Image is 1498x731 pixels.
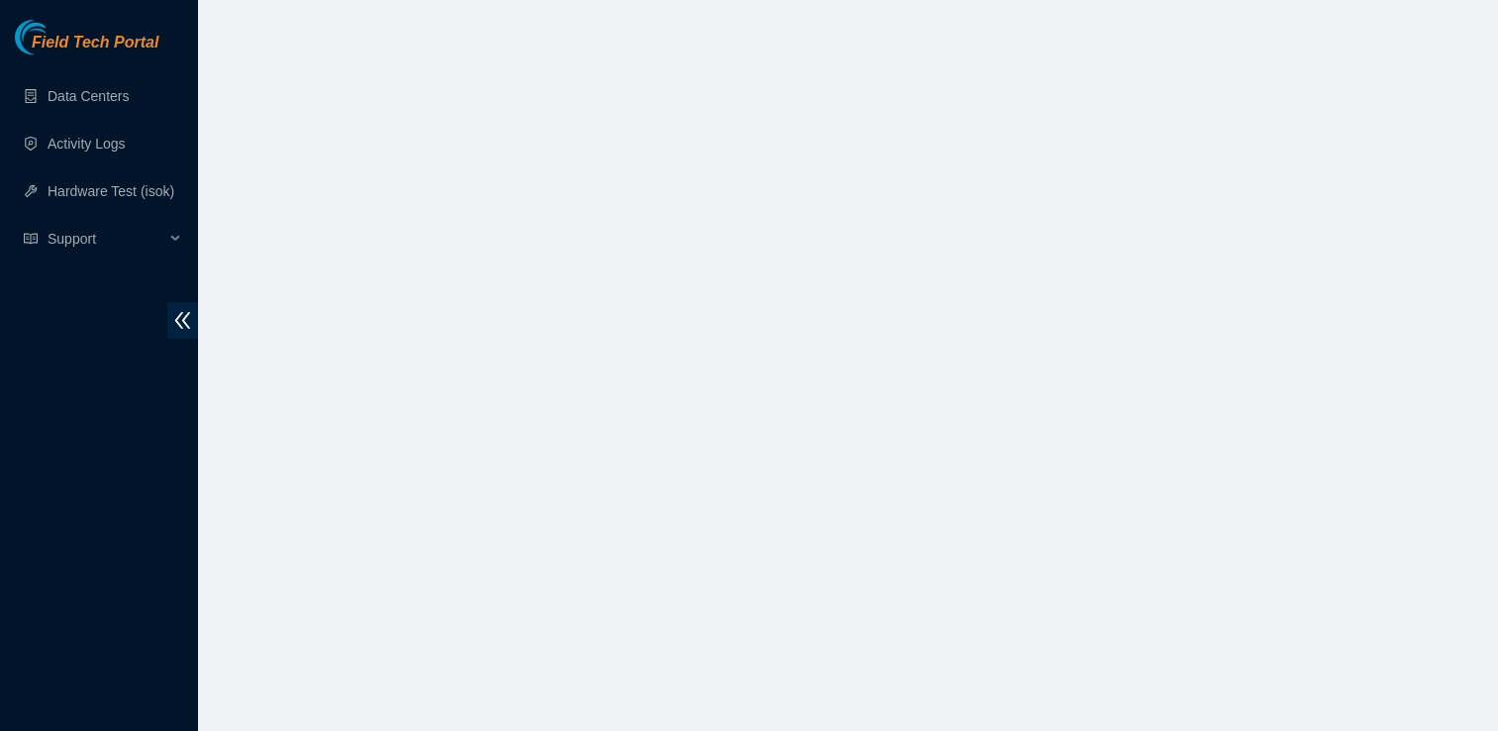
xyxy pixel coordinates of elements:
span: double-left [167,302,198,339]
a: Hardware Test (isok) [48,183,174,199]
img: Akamai Technologies [15,20,100,54]
a: Activity Logs [48,136,126,152]
span: read [24,232,38,246]
span: Support [48,219,164,259]
a: Data Centers [48,88,129,104]
a: Akamai TechnologiesField Tech Portal [15,36,158,61]
span: Field Tech Portal [32,34,158,52]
